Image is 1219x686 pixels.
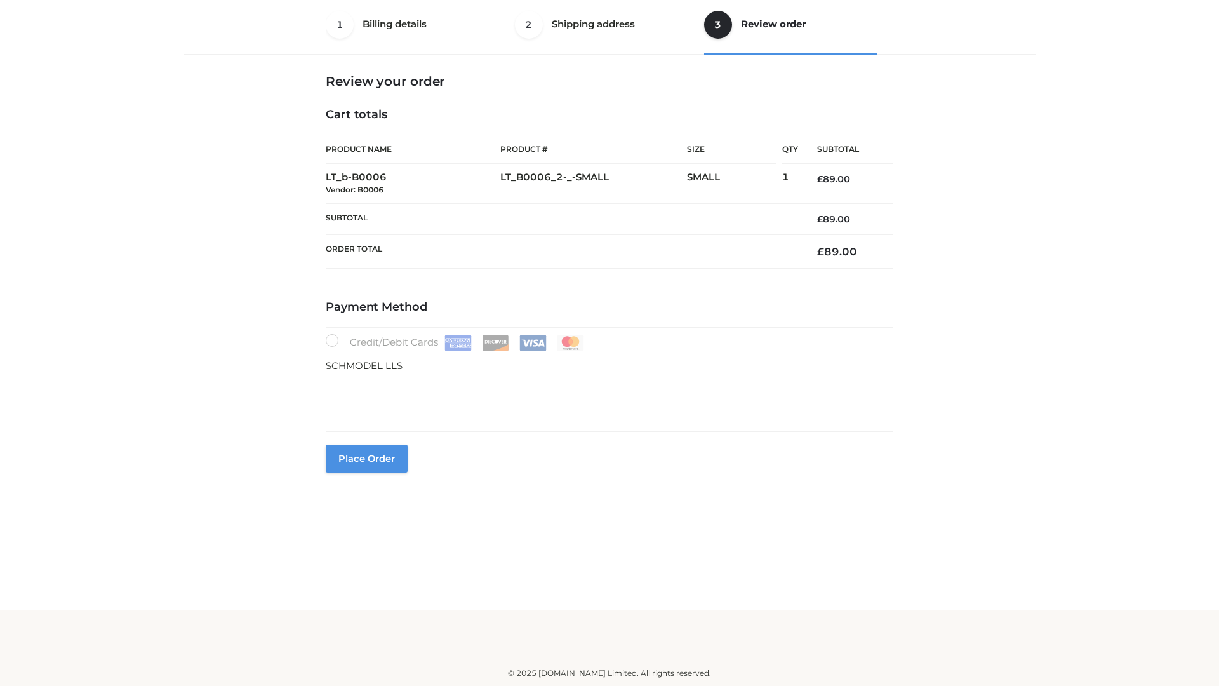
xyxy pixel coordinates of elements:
[798,135,893,164] th: Subtotal
[326,74,893,89] h3: Review your order
[817,173,850,185] bdi: 89.00
[817,173,823,185] span: £
[500,135,687,164] th: Product #
[326,235,798,269] th: Order Total
[782,135,798,164] th: Qty
[323,371,891,417] iframe: Secure payment input frame
[326,108,893,122] h4: Cart totals
[326,135,500,164] th: Product Name
[326,445,408,473] button: Place order
[482,335,509,351] img: Discover
[189,667,1030,680] div: © 2025 [DOMAIN_NAME] Limited. All rights reserved.
[817,213,823,225] span: £
[687,164,782,204] td: SMALL
[500,164,687,204] td: LT_B0006_2-_-SMALL
[326,334,585,351] label: Credit/Debit Cards
[326,300,893,314] h4: Payment Method
[444,335,472,351] img: Amex
[326,185,383,194] small: Vendor: B0006
[817,245,824,258] span: £
[817,213,850,225] bdi: 89.00
[326,164,500,204] td: LT_b-B0006
[326,203,798,234] th: Subtotal
[817,245,857,258] bdi: 89.00
[782,164,798,204] td: 1
[326,358,893,374] p: SCHMODEL LLS
[557,335,584,351] img: Mastercard
[687,135,776,164] th: Size
[519,335,547,351] img: Visa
